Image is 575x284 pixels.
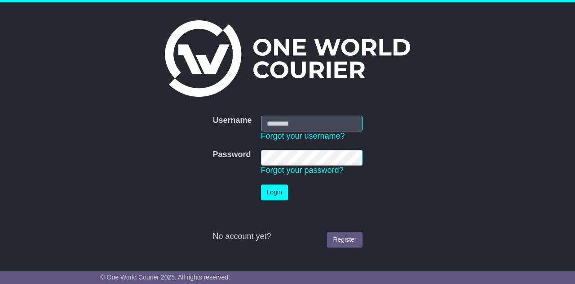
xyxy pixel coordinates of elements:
[165,20,410,97] img: One World
[212,232,362,242] div: No account yet?
[212,150,251,160] label: Password
[327,232,362,248] a: Register
[261,185,288,200] button: Login
[100,274,230,281] span: © One World Courier 2025. All rights reserved.
[261,131,345,140] a: Forgot your username?
[261,166,344,175] a: Forgot your password?
[212,116,252,126] label: Username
